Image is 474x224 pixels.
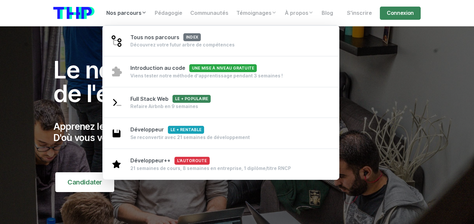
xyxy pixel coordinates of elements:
[186,7,232,20] a: Communautés
[168,126,204,134] span: Le + rentable
[102,7,151,20] a: Nos parcours
[172,95,211,103] span: Le + populaire
[318,7,337,20] a: Blog
[174,157,210,165] span: L'autoroute
[130,157,210,164] span: Développeur++
[53,121,296,143] p: Apprenez les compétences D'où vous voulez, en communauté.
[111,158,122,170] img: star-1b1639e91352246008672c7d0108e8fd.svg
[232,7,281,20] a: Témoignages
[130,165,291,172] div: 21 semaines de cours, 8 semaines en entreprise, 1 diplôme/titre RNCP
[130,126,204,133] span: Développeur
[130,42,235,48] div: Découvrez votre futur arbre de compétences
[130,96,211,102] span: Full Stack Web
[103,118,339,149] a: DéveloppeurLe + rentable Se reconvertir avec 21 semaines de développement
[103,25,339,57] a: Tous nos parcoursindex Découvrez votre futur arbre de compétences
[53,7,94,19] img: logo
[130,134,250,141] div: Se reconvertir avec 21 semaines de développement
[130,34,201,41] span: Tous nos parcours
[281,7,318,20] a: À propos
[130,65,257,71] span: Introduction au code
[343,7,376,20] a: S'inscrire
[189,64,257,72] span: Une mise à niveau gratuite
[151,7,186,20] a: Pédagogie
[55,172,114,192] a: Candidater
[380,7,421,20] a: Connexion
[103,149,339,180] a: Développeur++L'autoroute 21 semaines de cours, 8 semaines en entreprise, 1 diplôme/titre RNCP
[111,35,122,47] img: git-4-38d7f056ac829478e83c2c2dd81de47b.svg
[111,66,122,77] img: puzzle-4bde4084d90f9635442e68fcf97b7805.svg
[103,87,339,118] a: Full Stack WebLe + populaire Refaire Airbnb en 9 semaines
[111,127,122,139] img: save-2003ce5719e3e880618d2f866ea23079.svg
[130,72,283,79] div: Viens tester notre méthode d’apprentissage pendant 3 semaines !
[111,97,122,108] img: terminal-92af89cfa8d47c02adae11eb3e7f907c.svg
[103,56,339,87] a: Introduction au codeUne mise à niveau gratuite Viens tester notre méthode d’apprentissage pendant...
[53,58,296,105] h1: Le nouveau standard de l'éducation.
[130,103,211,110] div: Refaire Airbnb en 9 semaines
[183,33,201,41] span: index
